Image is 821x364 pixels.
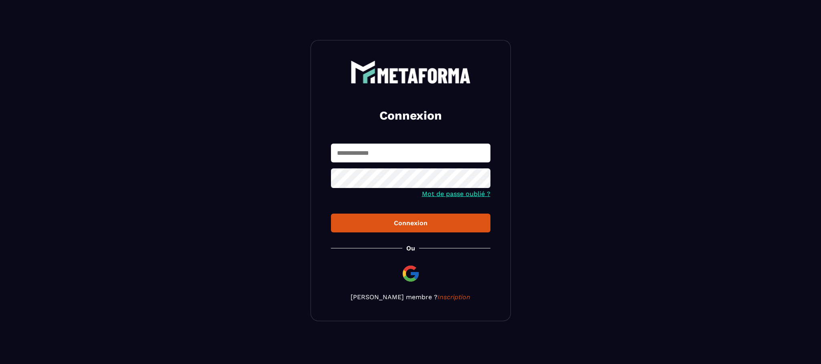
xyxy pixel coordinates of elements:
button: Connexion [331,214,490,232]
a: logo [331,60,490,84]
div: Connexion [337,219,484,227]
p: [PERSON_NAME] membre ? [331,293,490,301]
p: Ou [406,244,415,252]
img: logo [351,60,471,84]
h2: Connexion [341,108,481,124]
a: Inscription [438,293,470,301]
img: google [401,264,420,283]
a: Mot de passe oublié ? [422,190,490,198]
